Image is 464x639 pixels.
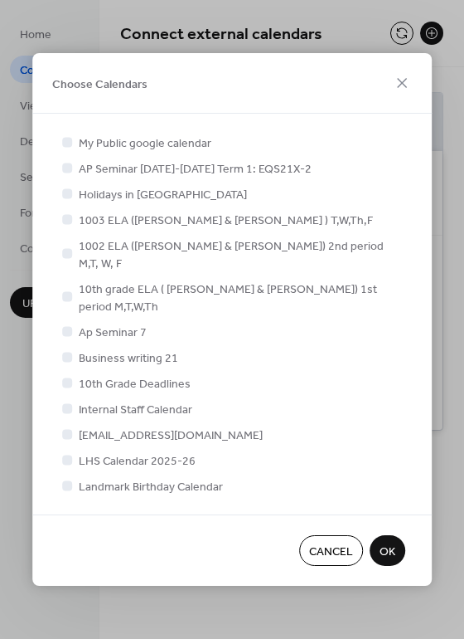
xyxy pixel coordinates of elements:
[79,135,211,153] span: My Public google calendar
[79,402,192,419] span: Internal Staff Calendar
[79,479,223,496] span: Landmark Birthday Calendar
[79,453,196,471] span: LHS Calendar 2025-26
[309,544,353,561] span: Cancel
[79,238,405,273] span: 1002 ELA ([PERSON_NAME] & [PERSON_NAME]) 2nd period M,T, W, F
[79,187,247,204] span: Holidays in [GEOGRAPHIC_DATA]
[79,161,312,178] span: AP Seminar [DATE]-[DATE] Term 1: EQS21X-2
[299,535,363,566] button: Cancel
[52,76,147,93] span: Choose Calendars
[370,535,405,566] button: OK
[79,281,405,316] span: 10th grade ELA ( [PERSON_NAME] & [PERSON_NAME]) 1st period M,T,W,Th
[79,212,373,230] span: 1003 ELA ([PERSON_NAME] & [PERSON_NAME] ) T,W,Th,F
[379,544,395,561] span: OK
[79,376,191,393] span: 10th Grade Deadlines
[79,427,263,445] span: [EMAIL_ADDRESS][DOMAIN_NAME]
[79,350,178,368] span: Business writing 21
[79,324,147,342] span: Ap Seminar 7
